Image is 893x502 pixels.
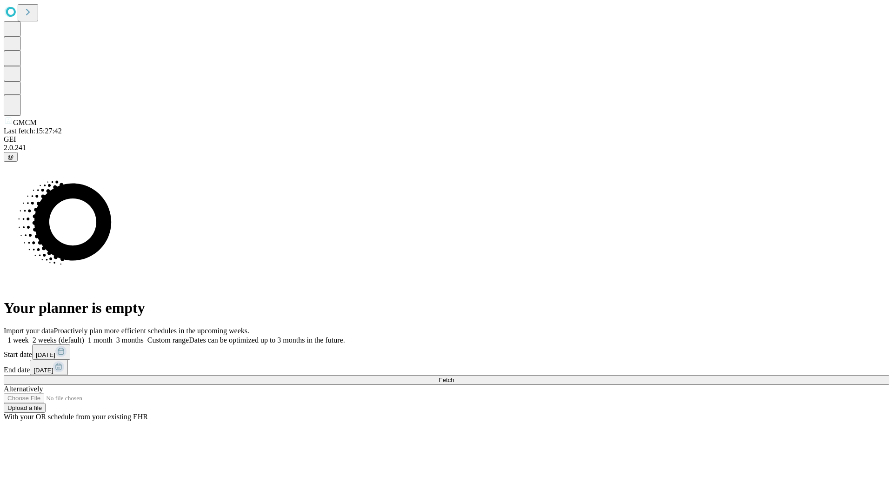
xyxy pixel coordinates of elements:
[33,336,84,344] span: 2 weeks (default)
[4,327,54,335] span: Import your data
[4,144,889,152] div: 2.0.241
[4,403,46,413] button: Upload a file
[189,336,345,344] span: Dates can be optimized up to 3 months in the future.
[4,344,889,360] div: Start date
[439,376,454,383] span: Fetch
[4,127,62,135] span: Last fetch: 15:27:42
[4,385,43,393] span: Alternatively
[36,351,55,358] span: [DATE]
[88,336,113,344] span: 1 month
[7,153,14,160] span: @
[30,360,68,375] button: [DATE]
[32,344,70,360] button: [DATE]
[7,336,29,344] span: 1 week
[4,413,148,421] span: With your OR schedule from your existing EHR
[4,299,889,317] h1: Your planner is empty
[13,119,37,126] span: GMCM
[33,367,53,374] span: [DATE]
[4,135,889,144] div: GEI
[4,152,18,162] button: @
[116,336,144,344] span: 3 months
[147,336,189,344] span: Custom range
[54,327,249,335] span: Proactively plan more efficient schedules in the upcoming weeks.
[4,360,889,375] div: End date
[4,375,889,385] button: Fetch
